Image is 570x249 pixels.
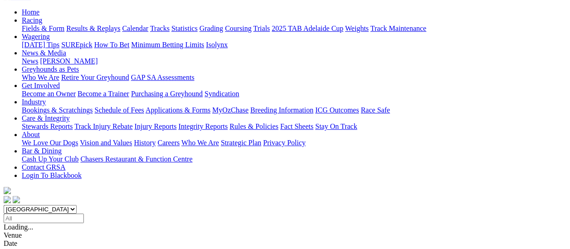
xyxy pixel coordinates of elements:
a: About [22,131,40,138]
a: Stay On Track [315,122,357,130]
a: Grading [200,24,223,32]
a: Minimum Betting Limits [131,41,204,49]
a: How To Bet [94,41,130,49]
input: Select date [4,214,84,223]
a: Strategic Plan [221,139,261,146]
a: Cash Up Your Club [22,155,78,163]
div: Racing [22,24,566,33]
div: Bar & Dining [22,155,566,163]
div: Venue [4,231,566,239]
a: Chasers Restaurant & Function Centre [80,155,192,163]
a: We Love Our Dogs [22,139,78,146]
a: Who We Are [181,139,219,146]
span: Loading... [4,223,33,231]
a: Race Safe [361,106,390,114]
a: Fields & Form [22,24,64,32]
a: Login To Blackbook [22,171,82,179]
a: Privacy Policy [263,139,306,146]
a: SUREpick [61,41,92,49]
div: Date [4,239,566,248]
a: Greyhounds as Pets [22,65,79,73]
a: Schedule of Fees [94,106,144,114]
a: Fact Sheets [280,122,313,130]
a: Stewards Reports [22,122,73,130]
a: Who We Are [22,73,59,81]
a: ICG Outcomes [315,106,359,114]
a: Become a Trainer [78,90,129,98]
a: Wagering [22,33,50,40]
div: Industry [22,106,566,114]
a: Care & Integrity [22,114,70,122]
a: Applications & Forms [146,106,210,114]
a: Coursing [225,24,252,32]
a: Trials [253,24,270,32]
a: Weights [345,24,369,32]
img: facebook.svg [4,196,11,203]
a: Bookings & Scratchings [22,106,93,114]
a: MyOzChase [212,106,248,114]
a: Contact GRSA [22,163,65,171]
a: Vision and Values [80,139,132,146]
a: Calendar [122,24,148,32]
div: Get Involved [22,90,566,98]
a: Home [22,8,39,16]
a: Industry [22,98,46,106]
div: News & Media [22,57,566,65]
a: Tracks [150,24,170,32]
div: Greyhounds as Pets [22,73,566,82]
a: [PERSON_NAME] [40,57,97,65]
img: logo-grsa-white.png [4,187,11,194]
a: Syndication [205,90,239,98]
div: Care & Integrity [22,122,566,131]
a: Isolynx [206,41,228,49]
a: Results & Replays [66,24,120,32]
a: Purchasing a Greyhound [131,90,203,98]
a: Become an Owner [22,90,76,98]
a: [DATE] Tips [22,41,59,49]
a: Get Involved [22,82,60,89]
div: About [22,139,566,147]
img: twitter.svg [13,196,20,203]
a: Racing [22,16,42,24]
a: Rules & Policies [229,122,278,130]
a: Statistics [171,24,198,32]
div: Wagering [22,41,566,49]
a: 2025 TAB Adelaide Cup [272,24,343,32]
a: History [134,139,156,146]
a: Bar & Dining [22,147,62,155]
a: Careers [157,139,180,146]
a: GAP SA Assessments [131,73,195,81]
a: News & Media [22,49,66,57]
a: Track Injury Rebate [74,122,132,130]
a: News [22,57,38,65]
a: Retire Your Greyhound [61,73,129,81]
a: Injury Reports [134,122,176,130]
a: Track Maintenance [370,24,426,32]
a: Integrity Reports [178,122,228,130]
a: Breeding Information [250,106,313,114]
